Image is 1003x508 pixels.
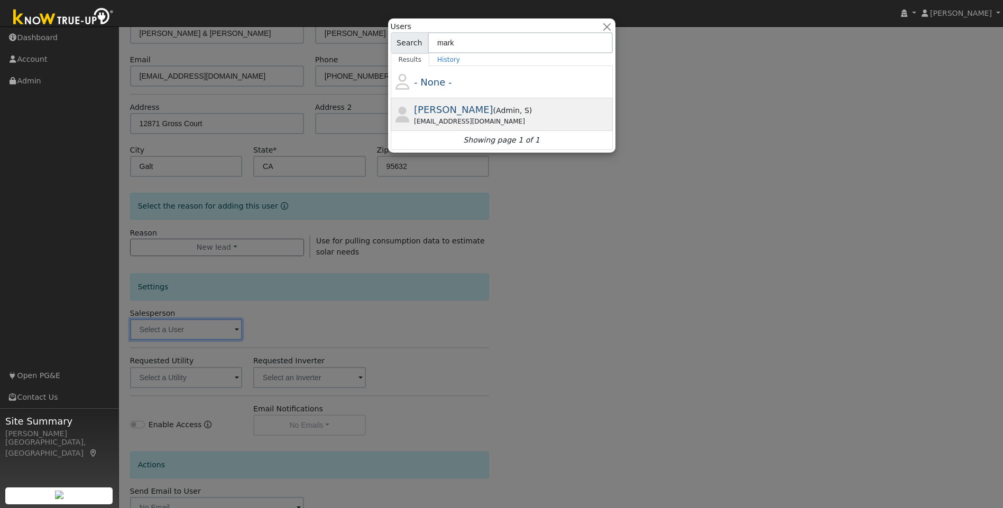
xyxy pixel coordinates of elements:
[414,77,452,88] span: - None -
[89,449,98,457] a: Map
[5,437,113,459] div: [GEOGRAPHIC_DATA], [GEOGRAPHIC_DATA]
[496,106,520,115] span: Admin
[8,6,119,30] img: Know True-Up
[429,53,468,66] a: History
[463,135,539,146] i: Showing page 1 of 1
[414,117,610,126] div: [EMAIL_ADDRESS][DOMAIN_NAME]
[391,21,411,32] span: Users
[930,9,992,17] span: [PERSON_NAME]
[391,53,430,66] a: Results
[493,106,532,115] span: ( )
[5,414,113,428] span: Site Summary
[520,106,529,115] span: Salesperson
[55,491,63,499] img: retrieve
[391,32,428,53] span: Search
[414,104,493,115] span: [PERSON_NAME]
[5,428,113,439] div: [PERSON_NAME]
